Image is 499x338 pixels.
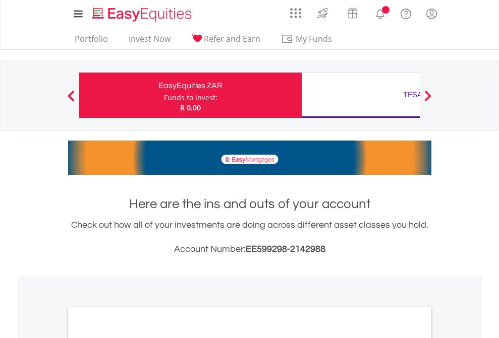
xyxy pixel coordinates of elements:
[88,3,196,23] a: Home page
[367,3,393,23] a: Notifications
[90,6,196,23] img: EasyEquities_Logo.png
[68,141,431,175] img: EasyMortage Promotion Banner
[338,3,367,21] a: Vouchers
[187,34,264,49] a: Refer and Earn
[71,34,112,49] a: Portfolio
[85,79,296,93] div: EasyEquities ZAR
[246,244,325,254] span: EE599298-2142988
[393,3,419,23] a: FAQ's and Support
[204,33,260,44] span: Refer and Earn
[281,32,347,45] span: My Funds
[290,8,301,19] img: grid-menu-icon.svg
[68,195,431,213] h1: Here are the ins and outs of your account
[125,34,175,49] a: Invest Now
[314,5,331,21] img: thrive-v2.svg
[68,218,431,256] div: Check out how all of your investments are doing across different asset classes you hold.
[68,242,431,256] h3: Account Number:
[164,93,217,103] div: Funds to invest:
[419,3,445,25] a: My Profile
[180,103,201,112] span: R 0.00
[284,3,308,19] a: AppsGrid
[61,95,81,105] button: Previous
[344,5,361,21] img: vouchers-v2.svg
[418,95,438,105] button: Next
